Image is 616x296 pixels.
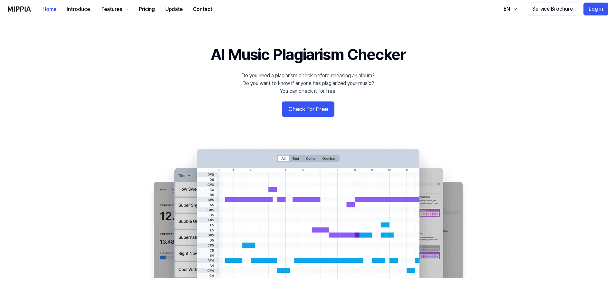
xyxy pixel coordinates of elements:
[282,101,334,117] button: Check For Free
[160,0,188,18] a: Update
[140,143,476,278] img: main Image
[188,3,217,16] button: Contact
[527,3,578,15] button: Service Brochure
[37,3,62,16] button: Home
[241,72,375,95] div: Do you need a plagiarism check before releasing an album? Do you want to know if anyone has plagi...
[8,6,31,12] img: logo
[583,3,608,15] button: Log in
[160,3,188,16] button: Update
[211,44,406,65] h1: AI Music Plagiarism Checker
[497,3,522,15] button: EN
[62,3,95,16] button: Introduce
[502,5,511,13] div: EN
[37,0,62,18] a: Home
[100,5,123,13] div: Features
[134,3,160,16] button: Pricing
[95,3,134,16] button: Features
